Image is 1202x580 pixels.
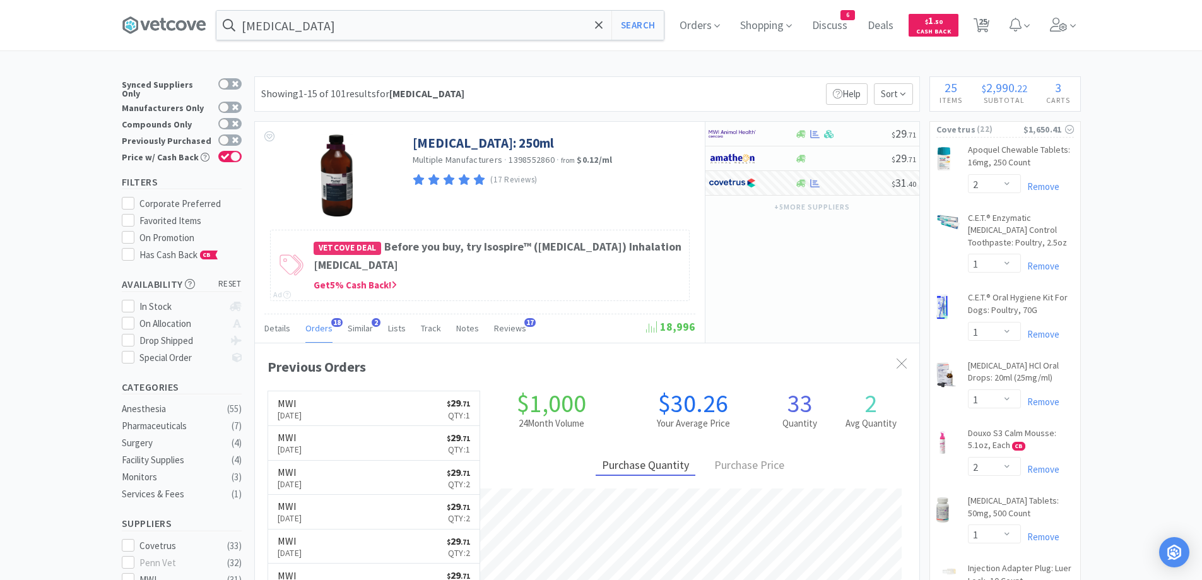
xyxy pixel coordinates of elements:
div: Showing 1-15 of 101 results [261,86,464,102]
span: 29 [447,466,470,478]
span: 29 [447,535,470,547]
div: Purchase Price [708,456,791,476]
div: Manufacturers Only [122,102,212,112]
span: · [557,154,559,165]
div: $1,650.41 [1023,122,1074,136]
div: On Promotion [139,230,242,246]
span: Reviews [494,323,526,334]
h5: Availability [122,277,242,292]
h6: MWI [278,501,302,511]
div: Facility Supplies [122,453,224,468]
span: Similar [348,323,373,334]
span: Track [421,323,441,334]
span: $ [892,155,895,164]
h6: MWI [278,432,302,442]
h2: Quantity [764,416,835,431]
div: ( 4 ) [232,453,242,468]
span: reset [218,278,242,291]
span: . 71 [907,130,916,139]
div: Pharmaceuticals [122,418,224,434]
span: · [504,154,507,165]
h1: $1,000 [480,391,622,416]
img: 3331a67d23dc422aa21b1ec98afbf632_11.png [709,149,756,168]
span: from [561,156,575,165]
a: Remove [1021,260,1059,272]
span: Get 5 % Cash Back! [314,279,397,291]
span: Vetcove Deal [314,242,382,255]
div: Drop Shipped [139,333,223,348]
span: . 71 [461,538,470,547]
span: Cash Back [916,28,951,37]
input: Search by item, sku, manufacturer, ingredient, size... [216,11,664,40]
span: 1 [925,15,943,27]
span: 18 [331,318,343,327]
img: 5d7a7fccf010444e9664835c982d3d72_6571.png [321,134,352,216]
span: CB [1013,442,1025,450]
a: MWI[DATE]$29.71Qty:2 [268,530,480,564]
span: 1398552860 [509,154,555,165]
a: Apoquel Chewable Tablets: 16mg, 250 Count [968,144,1074,174]
a: Remove [1021,531,1059,543]
h5: Filters [122,175,242,189]
strong: [MEDICAL_DATA] [389,87,464,100]
span: $ [892,179,895,189]
span: Lists [388,323,406,334]
a: Remove [1021,328,1059,340]
div: On Allocation [139,316,223,331]
p: Qty: 2 [447,546,470,560]
div: ( 3 ) [232,470,242,485]
div: Open Intercom Messenger [1159,537,1189,567]
img: f6b2451649754179b5b4e0c70c3f7cb0_2.png [709,124,756,143]
span: $ [447,469,451,478]
span: $ [447,538,451,547]
img: 77fca1acd8b6420a9015268ca798ef17_1.png [709,174,756,192]
div: Ad [273,288,291,300]
span: Details [264,323,290,334]
span: Covetrus [936,122,975,136]
h6: MWI [278,398,302,408]
span: $ [447,434,451,443]
span: 29 [447,500,470,512]
a: MWI[DATE]$29.71Qty:1 [268,426,480,461]
div: Penn Vet [139,555,218,571]
div: Services & Fees [122,487,224,502]
h2: Your Average Price [622,416,764,431]
p: (17 Reviews) [490,174,538,187]
div: In Stock [139,299,223,314]
a: Deals [863,20,899,32]
div: Anesthesia [122,401,224,417]
div: Favorited Items [139,213,242,228]
span: 29 [447,396,470,409]
span: . 40 [907,179,916,189]
div: Compounds Only [122,118,212,129]
span: Has Cash Back [139,249,218,261]
span: . 71 [461,469,470,478]
h6: MWI [278,536,302,546]
img: 2f9023b7eb4b48ce8d70a78b12871c0d_399017.png [936,430,950,455]
img: 2dd15159a12144d7afbe65235b23945d_354720.png [936,567,962,575]
span: . 71 [907,155,916,164]
h2: 24 Month Volume [480,416,622,431]
img: 97bc3cd4d1494897808b5ad7246c9de6_26897.png [936,215,962,230]
h5: Suppliers [122,516,242,531]
a: 25 [969,21,994,33]
span: . 71 [461,399,470,408]
span: 29 [892,126,916,141]
span: 2,990 [986,80,1015,95]
div: Covetrus [139,538,218,553]
div: ( 1 ) [232,487,242,502]
a: MWI[DATE]$29.71Qty:2 [268,495,480,530]
span: 17 [524,318,536,327]
a: [MEDICAL_DATA]: 250ml [413,134,554,151]
p: [DATE] [278,408,302,422]
img: 8a07499a88214b99a23980cdaa6cad30_38300.png [936,497,950,523]
div: . [972,81,1037,94]
div: Corporate Preferred [139,196,242,211]
a: $1.50Cash Back [909,8,958,42]
span: Notes [456,323,479,334]
p: [DATE] [278,442,302,456]
h6: MWI [278,467,302,477]
span: . 71 [461,434,470,443]
div: ( 33 ) [227,538,242,553]
span: 29 [892,151,916,165]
